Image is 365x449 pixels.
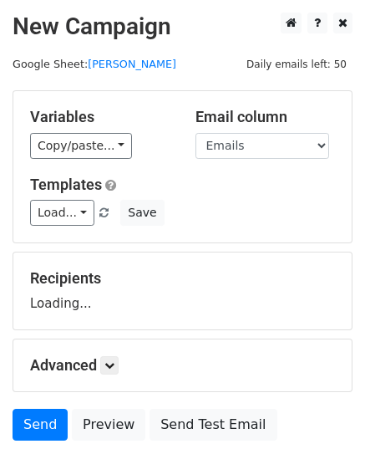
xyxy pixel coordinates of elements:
[30,269,335,288] h5: Recipients
[13,58,176,70] small: Google Sheet:
[241,55,352,74] span: Daily emails left: 50
[30,108,170,126] h5: Variables
[30,176,102,193] a: Templates
[241,58,352,70] a: Daily emails left: 50
[150,409,276,441] a: Send Test Email
[30,356,335,375] h5: Advanced
[88,58,176,70] a: [PERSON_NAME]
[72,409,145,441] a: Preview
[30,269,335,313] div: Loading...
[30,200,94,226] a: Load...
[195,108,336,126] h5: Email column
[30,133,132,159] a: Copy/paste...
[120,200,164,226] button: Save
[13,409,68,441] a: Send
[13,13,352,41] h2: New Campaign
